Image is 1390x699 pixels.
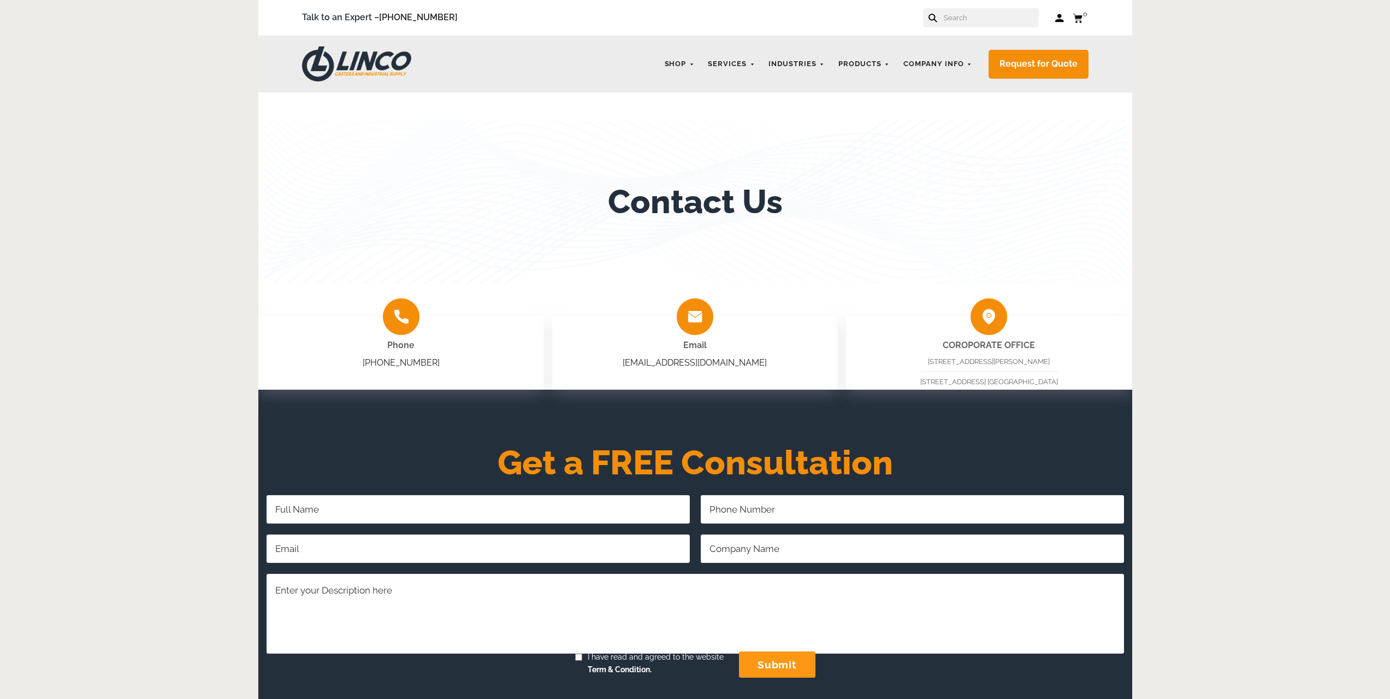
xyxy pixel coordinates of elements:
a: Industries [763,54,830,75]
span: I have read and agreed to the website [582,651,724,677]
a: Products [833,54,895,75]
a: Log in [1055,13,1064,24]
img: group-2009.png [383,298,419,335]
a: Request for Quote [989,50,1089,79]
img: group-2010.png [971,298,1007,335]
input: Search [943,8,1039,27]
h2: Get a FREE Consultation [258,450,1132,476]
span: [STREET_ADDRESS][PERSON_NAME] [928,357,1050,366]
h1: Contact Us [608,183,783,221]
a: Shop [659,54,700,75]
span: [STREET_ADDRESS] [GEOGRAPHIC_DATA] [920,378,1058,386]
a: [PHONE_NUMBER] [379,12,458,22]
img: group-2008.png [677,298,713,335]
span: 0 [1083,10,1087,18]
span: Phone [387,340,415,350]
strong: COROPORATE OFFICE [943,340,1035,350]
a: [PHONE_NUMBER] [363,357,440,368]
a: 0 [1073,11,1089,25]
span: Talk to an Expert – [302,10,458,25]
span: Email [683,340,707,350]
input: I have read and agreed to the websiteTerm & Condition. [575,654,582,661]
a: [EMAIL_ADDRESS][DOMAIN_NAME] [623,357,767,368]
img: LINCO CASTERS & INDUSTRIAL SUPPLY [302,46,411,81]
input: submit [739,651,815,678]
a: Company Info [898,54,978,75]
a: Services [702,54,760,75]
strong: Term & Condition. [588,665,652,674]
